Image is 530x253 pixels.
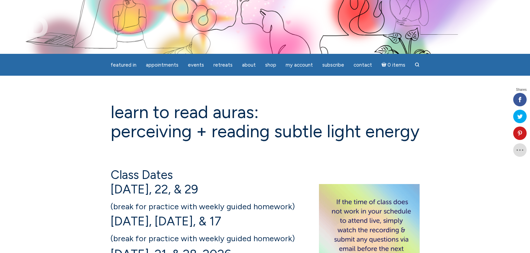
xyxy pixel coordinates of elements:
[377,58,410,72] a: Cart0 items
[242,62,256,68] span: About
[286,62,313,68] span: My Account
[10,10,48,37] img: Jamie Butler. The Everyday Medium
[111,62,136,68] span: featured in
[516,88,527,92] span: Shares
[142,59,182,72] a: Appointments
[107,59,140,72] a: featured in
[388,63,405,68] span: 0 items
[350,59,376,72] a: Contact
[318,59,348,72] a: Subscribe
[213,62,233,68] span: Retreats
[209,59,237,72] a: Retreats
[111,168,420,196] h4: Class Dates [DATE], 22, & 29
[322,62,344,68] span: Subscribe
[184,59,208,72] a: Events
[111,233,295,243] span: (break for practice with weekly guided homework)
[146,62,178,68] span: Appointments
[238,59,260,72] a: About
[111,202,295,211] span: (break for practice with weekly guided homework)
[188,62,204,68] span: Events
[354,62,372,68] span: Contact
[111,103,420,141] h1: Learn to Read Auras: perceiving + reading subtle light energy
[261,59,280,72] a: Shop
[111,198,420,228] h4: [DATE], [DATE], & 17
[282,59,317,72] a: My Account
[381,62,388,68] i: Cart
[265,62,276,68] span: Shop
